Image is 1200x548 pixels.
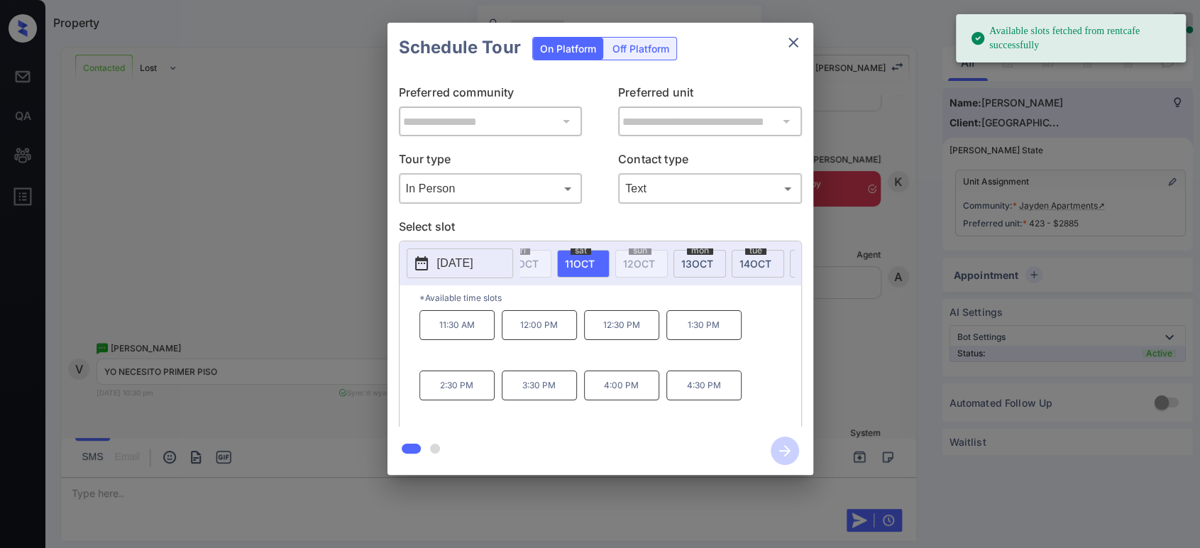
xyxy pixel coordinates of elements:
[666,371,742,400] p: 4:30 PM
[687,246,713,255] span: mon
[739,258,771,270] span: 14 OCT
[502,371,577,400] p: 3:30 PM
[790,250,842,278] div: date-select
[419,285,801,310] p: *Available time slots
[618,150,802,173] p: Contact type
[565,258,595,270] span: 11 OCT
[399,218,802,241] p: Select slot
[779,28,808,57] button: close
[622,177,798,200] div: Text
[387,23,532,72] h2: Schedule Tour
[533,38,603,60] div: On Platform
[399,84,583,106] p: Preferred community
[419,371,495,400] p: 2:30 PM
[399,150,583,173] p: Tour type
[732,250,784,278] div: date-select
[605,38,676,60] div: Off Platform
[402,177,579,200] div: In Person
[502,310,577,340] p: 12:00 PM
[745,246,766,255] span: tue
[437,255,473,272] p: [DATE]
[970,18,1174,58] div: Available slots fetched from rentcafe successfully
[419,310,495,340] p: 11:30 AM
[557,250,610,278] div: date-select
[571,246,591,255] span: sat
[762,432,808,469] button: btn-next
[681,258,713,270] span: 13 OCT
[618,84,802,106] p: Preferred unit
[673,250,726,278] div: date-select
[407,248,513,278] button: [DATE]
[584,371,659,400] p: 4:00 PM
[584,310,659,340] p: 12:30 PM
[666,310,742,340] p: 1:30 PM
